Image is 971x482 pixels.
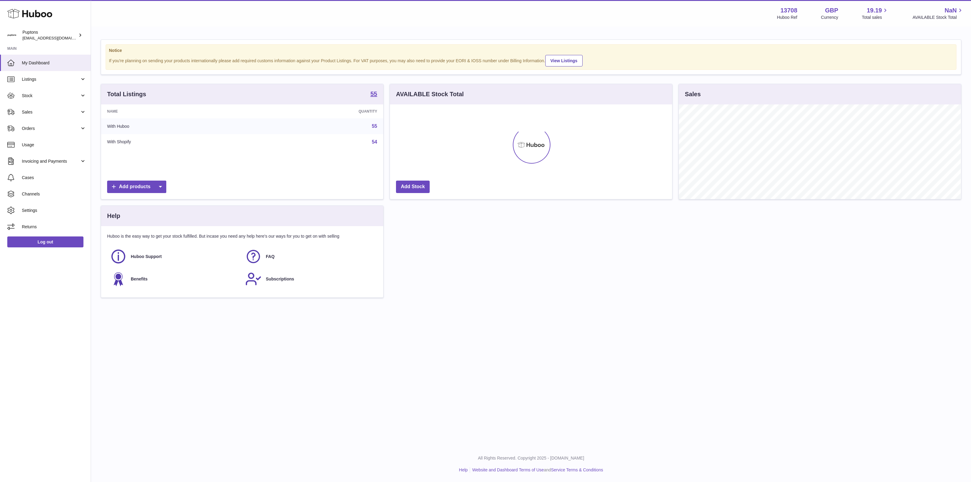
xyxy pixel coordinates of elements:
[372,124,377,129] a: 55
[266,276,294,282] span: Subscriptions
[110,271,239,287] a: Benefits
[370,91,377,97] strong: 55
[22,208,86,213] span: Settings
[107,233,377,239] p: Huboo is the easy way to get your stock fulfilled. But incase you need any help here's our ways f...
[245,271,374,287] a: Subscriptions
[862,6,889,20] a: 19.19 Total sales
[101,134,253,150] td: With Shopify
[396,90,464,98] h3: AVAILABLE Stock Total
[912,15,964,20] span: AVAILABLE Stock Total
[825,6,838,15] strong: GBP
[821,15,838,20] div: Currency
[109,48,953,53] strong: Notice
[370,91,377,98] a: 55
[107,90,146,98] h3: Total Listings
[551,467,603,472] a: Service Terms & Conditions
[107,212,120,220] h3: Help
[131,254,162,260] span: Huboo Support
[22,76,80,82] span: Listings
[266,254,275,260] span: FAQ
[96,455,966,461] p: All Rights Reserved. Copyright 2025 - [DOMAIN_NAME]
[545,55,583,66] a: View Listings
[22,60,86,66] span: My Dashboard
[22,126,80,131] span: Orders
[685,90,701,98] h3: Sales
[22,36,89,40] span: [EMAIL_ADDRESS][DOMAIN_NAME]
[22,142,86,148] span: Usage
[253,104,383,118] th: Quantity
[7,31,16,40] img: hello@puptons.com
[459,467,468,472] a: Help
[372,139,377,144] a: 54
[22,224,86,230] span: Returns
[109,54,953,66] div: If you're planning on sending your products internationally please add required customs informati...
[110,248,239,265] a: Huboo Support
[131,276,147,282] span: Benefits
[396,181,430,193] a: Add Stock
[780,6,797,15] strong: 13708
[7,236,83,247] a: Log out
[22,158,80,164] span: Invoicing and Payments
[22,175,86,181] span: Cases
[867,6,882,15] span: 19.19
[472,467,544,472] a: Website and Dashboard Terms of Use
[245,248,374,265] a: FAQ
[22,93,80,99] span: Stock
[912,6,964,20] a: NaN AVAILABLE Stock Total
[862,15,889,20] span: Total sales
[101,118,253,134] td: With Huboo
[22,29,77,41] div: Puptons
[22,109,80,115] span: Sales
[22,191,86,197] span: Channels
[101,104,253,118] th: Name
[777,15,797,20] div: Huboo Ref
[107,181,166,193] a: Add products
[945,6,957,15] span: NaN
[470,467,603,473] li: and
